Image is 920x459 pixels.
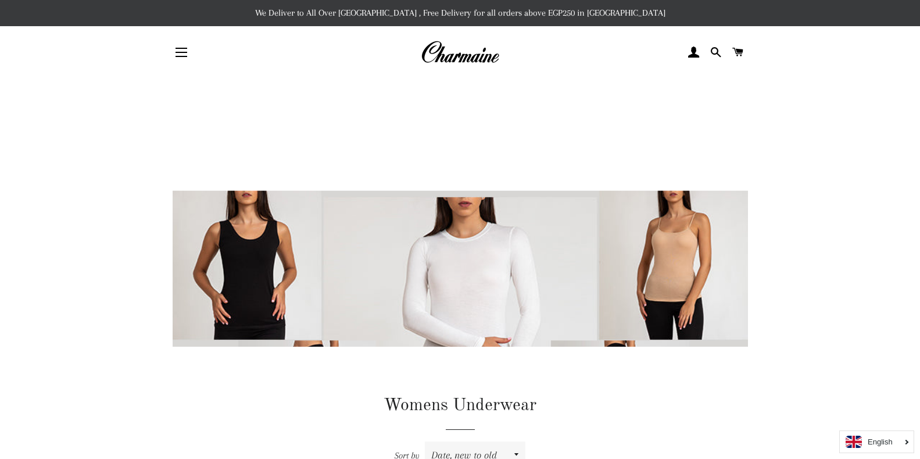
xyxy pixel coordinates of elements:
i: English [868,438,893,446]
img: Charmaine Egypt [421,40,499,65]
a: English [846,436,908,448]
h1: Womens Underwear [173,393,748,418]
